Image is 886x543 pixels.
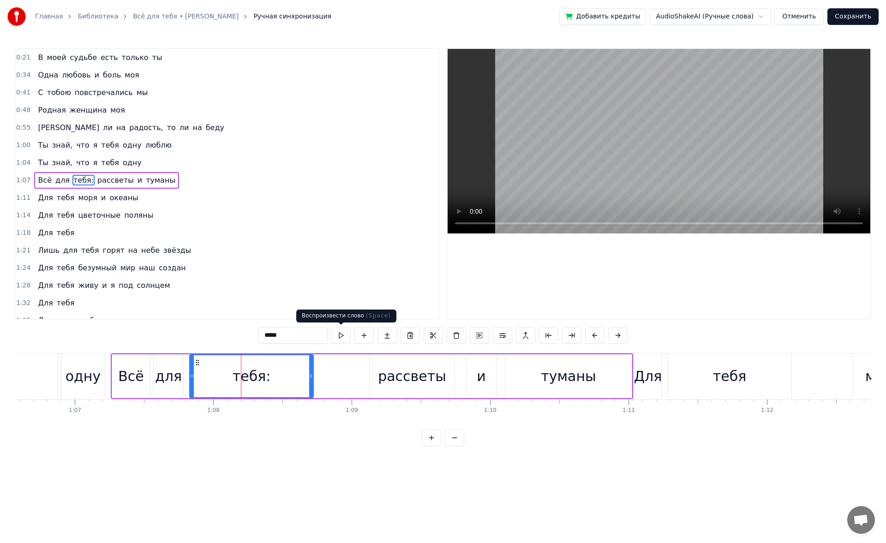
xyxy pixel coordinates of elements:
span: 1:24 [16,263,30,273]
span: Для [37,298,54,308]
span: [PERSON_NAME] [37,122,100,133]
button: Отменить [774,8,824,25]
div: тебя [713,366,746,387]
span: одну [122,157,143,168]
span: 1:28 [16,281,30,290]
span: тебя [56,227,76,238]
span: и [100,192,107,203]
span: создан [158,263,186,273]
span: я [110,280,116,291]
span: для [62,245,78,256]
span: 0:48 [16,106,30,115]
span: живу [77,280,99,291]
span: 0:34 [16,71,30,80]
span: поляны [123,210,154,221]
span: наш [138,263,156,273]
span: тебя [80,315,100,326]
span: Для [37,280,54,291]
span: горят [102,245,126,256]
div: Воспроизвести слово [296,310,396,322]
span: моей [46,52,67,63]
span: 1:00 [16,141,30,150]
span: Ты [37,157,49,168]
div: тебя: [233,366,271,387]
span: 1:14 [16,211,30,220]
span: ли [102,122,114,133]
span: на [115,122,126,133]
span: тобою [46,87,72,98]
span: ты [151,52,163,63]
span: и [101,280,108,291]
span: 1:04 [16,158,30,167]
nav: breadcrumb [35,12,331,21]
span: 0:41 [16,88,30,97]
button: Сохранить [827,8,879,25]
span: 1:21 [16,246,30,255]
span: одну [122,140,143,150]
a: Всё для тебя • [PERSON_NAME] [133,12,239,21]
span: В [37,52,44,63]
div: Всё [118,366,144,387]
span: тебя [80,245,100,256]
span: туманы [145,175,176,185]
span: женщина [69,105,108,115]
span: под [118,280,134,291]
span: Лишь [37,245,60,256]
span: знай, [51,157,73,168]
span: люблю [144,140,173,150]
span: рассветы [96,175,135,185]
span: Всё [37,175,53,185]
span: тебя [56,210,76,221]
span: Для [37,227,54,238]
div: 1:10 [484,407,497,414]
span: солнцем [136,280,171,291]
span: под [142,315,158,326]
span: я [92,157,99,168]
div: 1:09 [346,407,358,414]
span: 1:11 [16,193,30,203]
div: 1:07 [69,407,81,414]
span: моя [109,105,126,115]
a: Библиотека [78,12,118,21]
span: Лишь [37,315,60,326]
span: живу [102,315,124,326]
span: радость, [128,122,164,133]
button: Добавить кредиты [559,8,647,25]
span: моя [124,70,140,80]
span: солнцем [161,315,196,326]
span: что [75,157,90,168]
span: Родная [37,105,66,115]
span: тебя [56,280,76,291]
span: мы [136,87,149,98]
span: 1:32 [16,298,30,308]
span: океаны [109,192,139,203]
span: для [62,315,78,326]
span: есть [100,52,119,63]
span: любовь [61,70,91,80]
span: Одна [37,70,59,80]
div: 1:11 [623,407,635,414]
span: я [92,140,99,150]
span: небе [140,245,161,256]
span: Ты [37,140,49,150]
span: что [75,140,90,150]
span: цветочные [77,210,121,221]
span: тебя: [72,175,95,185]
span: мир [120,263,137,273]
div: рассветы [378,366,446,387]
span: Ручная синхронизация [253,12,331,21]
span: Для [37,263,54,273]
span: 0:55 [16,123,30,132]
span: Для [37,210,54,221]
span: 1:35 [16,316,30,325]
span: тебя [56,298,76,308]
span: то [166,122,177,133]
span: Для [37,192,54,203]
span: тебя [56,263,76,273]
span: звёзды [162,245,192,256]
span: тебя [56,192,76,203]
span: С [37,87,44,98]
span: 1:07 [16,176,30,185]
span: только [120,52,149,63]
span: тебя [100,157,120,168]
